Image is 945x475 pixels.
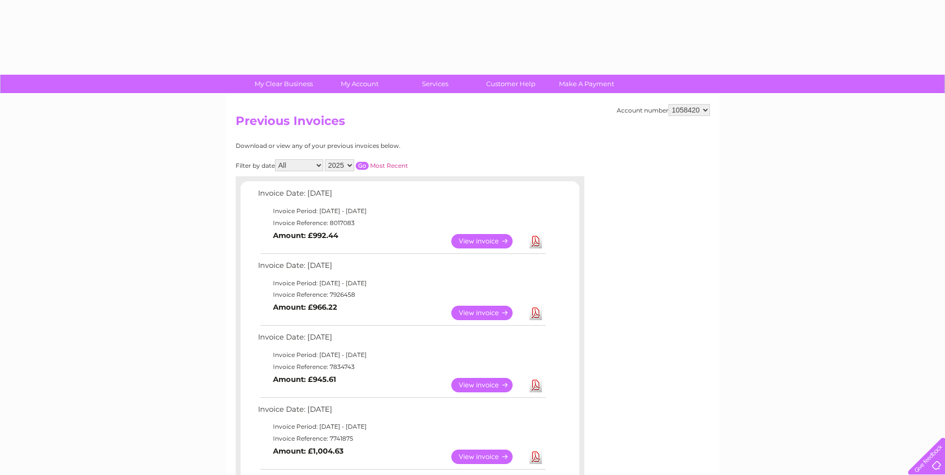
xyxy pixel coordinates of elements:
[545,75,628,93] a: Make A Payment
[451,378,525,392] a: View
[256,433,547,445] td: Invoice Reference: 7741875
[530,378,542,392] a: Download
[236,159,497,171] div: Filter by date
[530,306,542,320] a: Download
[256,217,547,229] td: Invoice Reference: 8017083
[256,331,547,349] td: Invoice Date: [DATE]
[236,142,497,149] div: Download or view any of your previous invoices below.
[256,361,547,373] td: Invoice Reference: 7834743
[617,104,710,116] div: Account number
[236,114,710,133] h2: Previous Invoices
[243,75,325,93] a: My Clear Business
[256,289,547,301] td: Invoice Reference: 7926458
[256,403,547,421] td: Invoice Date: [DATE]
[256,187,547,205] td: Invoice Date: [DATE]
[256,421,547,433] td: Invoice Period: [DATE] - [DATE]
[273,447,344,456] b: Amount: £1,004.63
[370,162,408,169] a: Most Recent
[318,75,401,93] a: My Account
[530,234,542,248] a: Download
[256,349,547,361] td: Invoice Period: [DATE] - [DATE]
[470,75,552,93] a: Customer Help
[273,375,336,384] b: Amount: £945.61
[273,303,337,312] b: Amount: £966.22
[256,277,547,289] td: Invoice Period: [DATE] - [DATE]
[451,234,525,248] a: View
[394,75,476,93] a: Services
[451,450,525,464] a: View
[273,231,338,240] b: Amount: £992.44
[530,450,542,464] a: Download
[256,205,547,217] td: Invoice Period: [DATE] - [DATE]
[451,306,525,320] a: View
[256,259,547,277] td: Invoice Date: [DATE]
